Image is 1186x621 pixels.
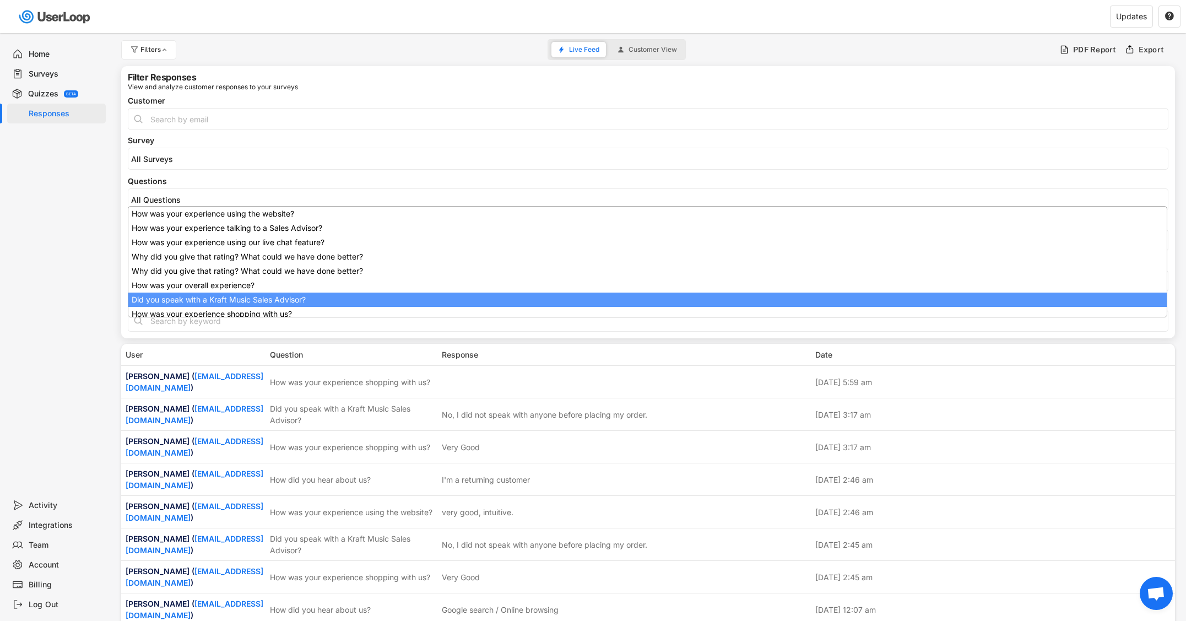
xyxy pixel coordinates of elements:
[29,560,101,570] div: Account
[29,520,101,531] div: Integrations
[126,435,263,458] div: [PERSON_NAME] ( )
[442,506,513,518] div: very good, intuitive.
[815,441,1171,453] div: [DATE] 3:17 am
[270,604,435,615] div: How did you hear about us?
[126,403,263,426] div: [PERSON_NAME] ( )
[569,46,599,53] span: Live Feed
[270,571,435,583] div: How was your experience shopping with us?
[1140,577,1173,610] div: Open chat
[442,349,809,360] div: Response
[17,6,94,28] img: userloop-logo-01.svg
[270,474,435,485] div: How did you hear about us?
[629,46,677,53] span: Customer View
[126,349,263,360] div: User
[29,69,101,79] div: Surveys
[126,469,263,490] a: [EMAIL_ADDRESS][DOMAIN_NAME]
[128,97,1168,105] div: Customer
[815,604,1171,615] div: [DATE] 12:07 am
[551,42,606,57] button: Live Feed
[442,604,559,615] div: Google search / Online browsing
[442,539,647,550] div: No, I did not speak with anyone before placing my order.
[815,506,1171,518] div: [DATE] 2:46 am
[126,598,263,621] div: [PERSON_NAME] ( )
[128,207,1167,221] li: How was your experience using the website?
[442,571,480,583] div: Very Good
[815,571,1171,583] div: [DATE] 2:45 am
[66,92,76,96] div: BETA
[270,403,435,426] div: Did you speak with a Kraft Music Sales Advisor?
[1116,13,1147,20] div: Updates
[126,436,263,457] a: [EMAIL_ADDRESS][DOMAIN_NAME]
[126,468,263,491] div: [PERSON_NAME] ( )
[128,221,1167,235] li: How was your experience talking to a Sales Advisor?
[126,533,263,556] div: [PERSON_NAME] ( )
[1073,45,1117,55] div: PDF Report
[29,600,101,610] div: Log Out
[128,137,1168,144] div: Survey
[128,307,1167,321] li: How was your experience shopping with us?
[128,278,1167,293] li: How was your overall experience?
[128,235,1167,250] li: How was your experience using our live chat feature?
[126,371,263,392] a: [EMAIL_ADDRESS][DOMAIN_NAME]
[126,534,263,555] a: [EMAIL_ADDRESS][DOMAIN_NAME]
[29,49,101,60] div: Home
[128,73,196,82] div: Filter Responses
[815,376,1171,388] div: [DATE] 5:59 am
[29,109,101,119] div: Responses
[128,293,1167,307] li: Did you speak with a Kraft Music Sales Advisor?
[128,250,1167,264] li: Why did you give that rating? What could we have done better?
[128,310,1168,332] input: Search by keyword
[131,154,1171,164] input: All Surveys
[128,84,298,90] div: View and analyze customer responses to your surveys
[131,195,1171,204] input: All Questions
[29,580,101,590] div: Billing
[126,565,263,588] div: [PERSON_NAME] ( )
[128,264,1167,278] li: Why did you give that rating? What could we have done better?
[1165,12,1174,21] button: 
[815,539,1171,550] div: [DATE] 2:45 am
[815,474,1171,485] div: [DATE] 2:46 am
[270,533,435,556] div: Did you speak with a Kraft Music Sales Advisor?
[126,566,263,587] a: [EMAIL_ADDRESS][DOMAIN_NAME]
[29,540,101,550] div: Team
[442,409,647,420] div: No, I did not speak with anyone before placing my order.
[28,89,58,99] div: Quizzes
[270,506,435,518] div: How was your experience using the website?
[126,599,263,620] a: [EMAIL_ADDRESS][DOMAIN_NAME]
[128,177,1168,185] div: Questions
[815,349,1171,360] div: Date
[442,441,480,453] div: Very Good
[1139,45,1165,55] div: Export
[270,376,435,388] div: How was your experience shopping with us?
[815,409,1171,420] div: [DATE] 3:17 am
[126,370,263,393] div: [PERSON_NAME] ( )
[29,500,101,511] div: Activity
[128,108,1168,130] input: Search by email
[270,349,435,360] div: Question
[611,42,684,57] button: Customer View
[126,501,263,522] a: [EMAIL_ADDRESS][DOMAIN_NAME]
[126,500,263,523] div: [PERSON_NAME] ( )
[270,441,435,453] div: How was your experience shopping with us?
[140,46,169,53] div: Filters
[1165,11,1174,21] text: 
[442,474,530,485] div: I'm a returning customer
[126,404,263,425] a: [EMAIL_ADDRESS][DOMAIN_NAME]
